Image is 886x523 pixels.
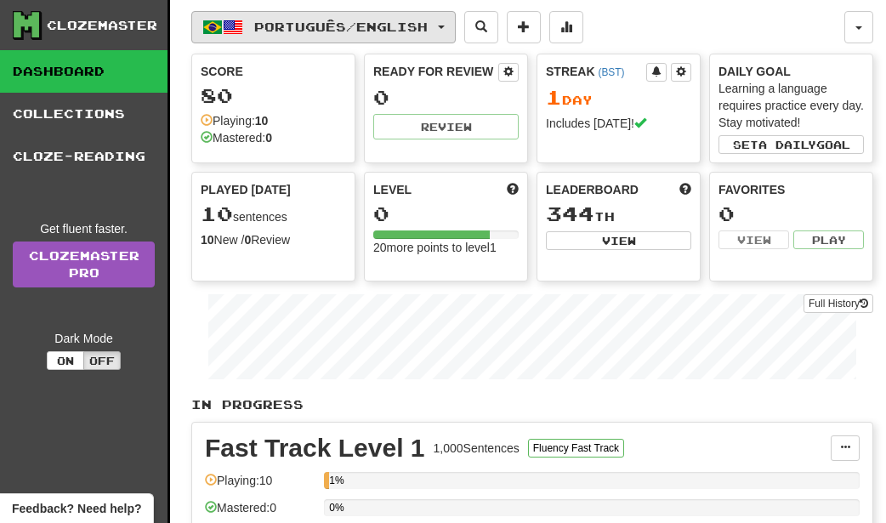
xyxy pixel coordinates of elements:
[373,87,519,108] div: 0
[434,440,520,457] div: 1,000 Sentences
[201,233,214,247] strong: 10
[549,11,583,43] button: More stats
[793,230,864,249] button: Play
[191,396,873,413] p: In Progress
[528,439,624,458] button: Fluency Fast Track
[255,114,269,128] strong: 10
[201,85,346,106] div: 80
[254,20,428,34] span: Português / English
[201,203,346,225] div: sentences
[47,17,157,34] div: Clozemaster
[373,239,519,256] div: 20 more points to level 1
[546,181,639,198] span: Leaderboard
[47,351,84,370] button: On
[546,231,691,250] button: View
[244,233,251,247] strong: 0
[546,202,594,225] span: 344
[201,112,268,129] div: Playing:
[718,203,864,225] div: 0
[758,139,816,151] span: a daily
[205,435,425,461] div: Fast Track Level 1
[373,63,498,80] div: Ready for Review
[546,85,562,109] span: 1
[718,230,789,249] button: View
[598,66,624,78] a: (BST)
[201,63,346,80] div: Score
[201,231,346,248] div: New / Review
[718,80,864,131] div: Learning a language requires practice every day. Stay motivated!
[679,181,691,198] span: This week in points, UTC
[546,87,691,109] div: Day
[205,472,315,500] div: Playing: 10
[546,203,691,225] div: th
[718,181,864,198] div: Favorites
[13,242,155,287] a: ClozemasterPro
[191,11,456,43] button: Português/English
[13,220,155,237] div: Get fluent faster.
[265,131,272,145] strong: 0
[464,11,498,43] button: Search sentences
[201,202,233,225] span: 10
[12,500,141,517] span: Open feedback widget
[83,351,121,370] button: Off
[201,181,291,198] span: Played [DATE]
[507,11,541,43] button: Add sentence to collection
[373,181,412,198] span: Level
[507,181,519,198] span: Score more points to level up
[718,135,864,154] button: Seta dailygoal
[13,330,155,347] div: Dark Mode
[804,294,873,313] button: Full History
[546,115,691,132] div: Includes [DATE]!
[201,129,272,146] div: Mastered:
[546,63,646,80] div: Streak
[373,203,519,225] div: 0
[718,63,864,80] div: Daily Goal
[373,114,519,139] button: Review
